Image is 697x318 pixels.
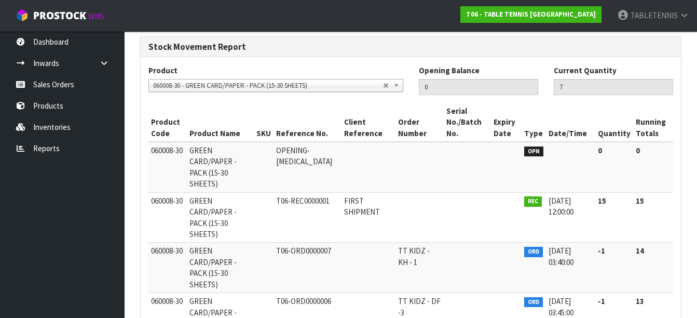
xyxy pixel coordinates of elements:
strong: 15 [598,196,606,206]
span: T06-REC0000001 [276,196,330,206]
span: ORD [524,297,543,308]
th: Running Totals [633,103,673,142]
strong: T06 - TABLE TENNIS [GEOGRAPHIC_DATA] [466,10,596,19]
span: GREEN CARD/PAPER - PACK (15-30 SHEETS) [189,196,237,239]
label: Current Quantity [554,65,617,76]
img: cube-alt.png [16,9,29,22]
th: Quantity [595,103,633,142]
span: 060008-30 [151,246,183,256]
span: GREEN CARD/PAPER - PACK (15-30 SHEETS) [189,145,237,189]
strong: 14 [636,246,644,256]
span: 060008-30 [151,145,183,155]
span: T06-ORD0000007 [276,246,331,256]
span: TT KIDZ - DF -3 [398,296,441,317]
strong: -1 [598,296,605,306]
span: REC [524,196,542,207]
th: Date/Time [546,103,595,142]
span: T06-ORD0000006 [276,296,331,306]
span: 060008-30 - GREEN CARD/PAPER - PACK (15-30 SHEETS) [153,79,383,92]
small: WMS [88,11,104,21]
th: Reference No. [274,103,341,142]
span: GREEN CARD/PAPER - PACK (15-30 SHEETS) [189,246,237,289]
h3: Stock Movement Report [148,42,673,52]
th: SKU [254,103,274,142]
strong: -1 [598,246,605,256]
span: [DATE] 03:45:00 [549,296,573,317]
label: Opening Balance [419,65,480,76]
th: Product Code [148,103,187,142]
th: Client Reference [341,103,396,142]
span: ORD [524,247,543,257]
th: Type [522,103,546,142]
strong: 0 [598,145,602,155]
span: FIRST SHIPMENT [344,196,380,217]
strong: 15 [636,196,644,206]
span: OPN [524,147,543,157]
span: 060008-30 [151,196,183,206]
span: TT KIDZ - KH - 1 [398,246,430,267]
span: [DATE] 12:00:00 [549,196,573,217]
span: [DATE] 03:40:00 [549,246,573,267]
span: OPENING-[MEDICAL_DATA] [276,145,332,166]
label: Product [148,65,177,76]
strong: 13 [636,296,644,306]
th: Serial No./Batch No. [444,103,491,142]
th: Expiry Date [491,103,522,142]
span: 060008-30 [151,296,183,306]
span: ProStock [33,9,86,22]
strong: 0 [636,145,640,155]
th: Product Name [187,103,254,142]
span: TABLETENNIS [631,10,678,20]
th: Order Number [395,103,443,142]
